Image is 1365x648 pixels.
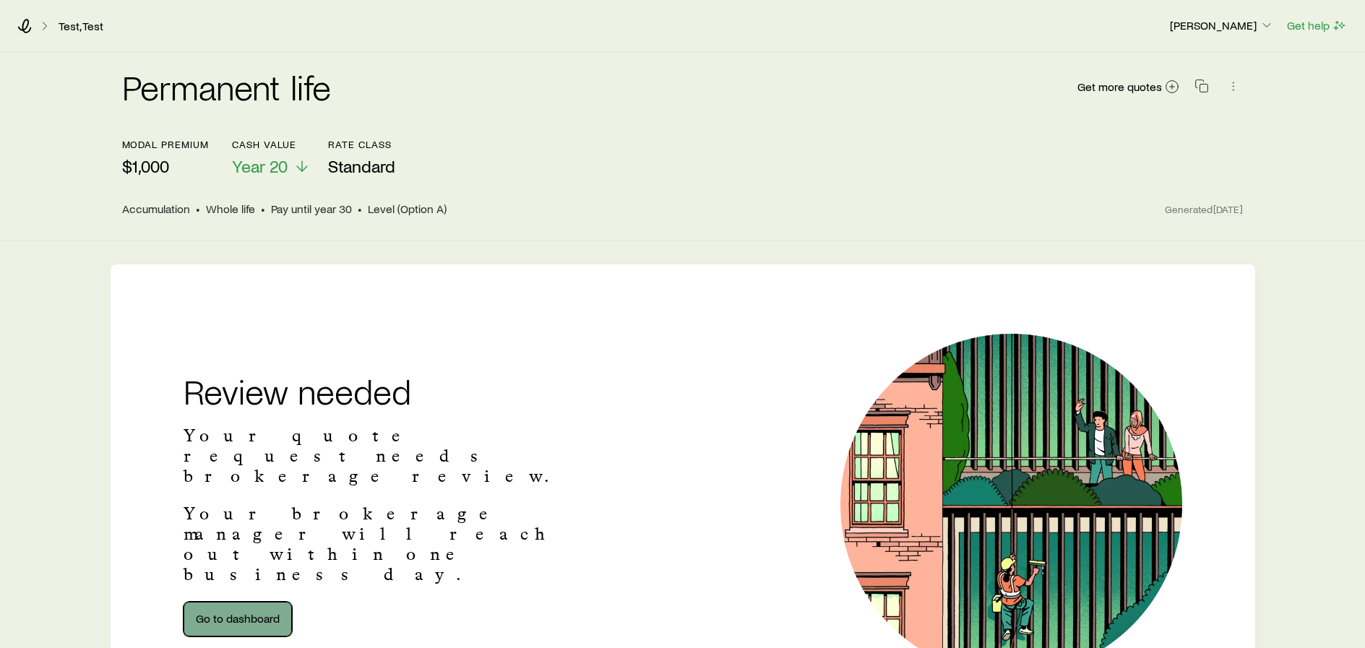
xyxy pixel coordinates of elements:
p: $1,000 [122,156,209,176]
span: Get more quotes [1077,81,1162,92]
span: [DATE] [1213,203,1244,216]
span: • [358,202,362,216]
p: Cash Value [232,139,311,150]
span: • [196,202,200,216]
a: Go to dashboard [184,602,292,636]
span: Year 20 [232,156,288,176]
span: Accumulation [122,202,190,216]
a: Get more quotes [1077,79,1180,95]
p: Rate Class [328,139,395,150]
span: Level (Option A) [368,202,447,216]
button: Cash ValueYear 20 [232,139,311,177]
h2: Review needed [184,373,598,408]
span: Whole life [206,202,255,216]
p: Your quote request needs brokerage review. [184,425,598,486]
span: • [261,202,265,216]
button: Rate ClassStandard [328,139,395,177]
button: Get help [1286,17,1348,34]
span: Generated [1165,203,1243,216]
span: Pay until year 30 [271,202,352,216]
p: Your brokerage manager will reach out within one business day. [184,504,598,584]
a: Test, Test [58,20,104,33]
span: Standard [328,156,395,176]
p: [PERSON_NAME] [1170,18,1274,33]
p: modal premium [122,139,209,150]
button: [PERSON_NAME] [1169,17,1275,35]
h2: Permanent life [122,69,332,104]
